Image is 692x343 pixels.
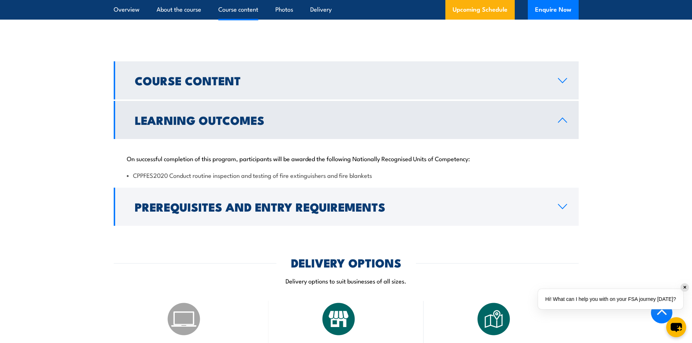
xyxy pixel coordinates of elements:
[135,115,546,125] h2: Learning Outcomes
[681,283,689,291] div: ✕
[291,257,401,268] h2: DELIVERY OPTIONS
[135,75,546,85] h2: Course Content
[114,61,579,99] a: Course Content
[127,171,566,179] li: CPPFES2020 Conduct routine inspection and testing of fire extinguishers and fire blankets
[666,317,686,337] button: chat-button
[114,188,579,226] a: Prerequisites and Entry Requirements
[127,155,566,162] p: On successful completion of this program, participants will be awarded the following Nationally R...
[135,201,546,212] h2: Prerequisites and Entry Requirements
[114,277,579,285] p: Delivery options to suit businesses of all sizes.
[114,101,579,139] a: Learning Outcomes
[538,289,683,309] div: Hi! What can I help you with on your FSA journey [DATE]?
